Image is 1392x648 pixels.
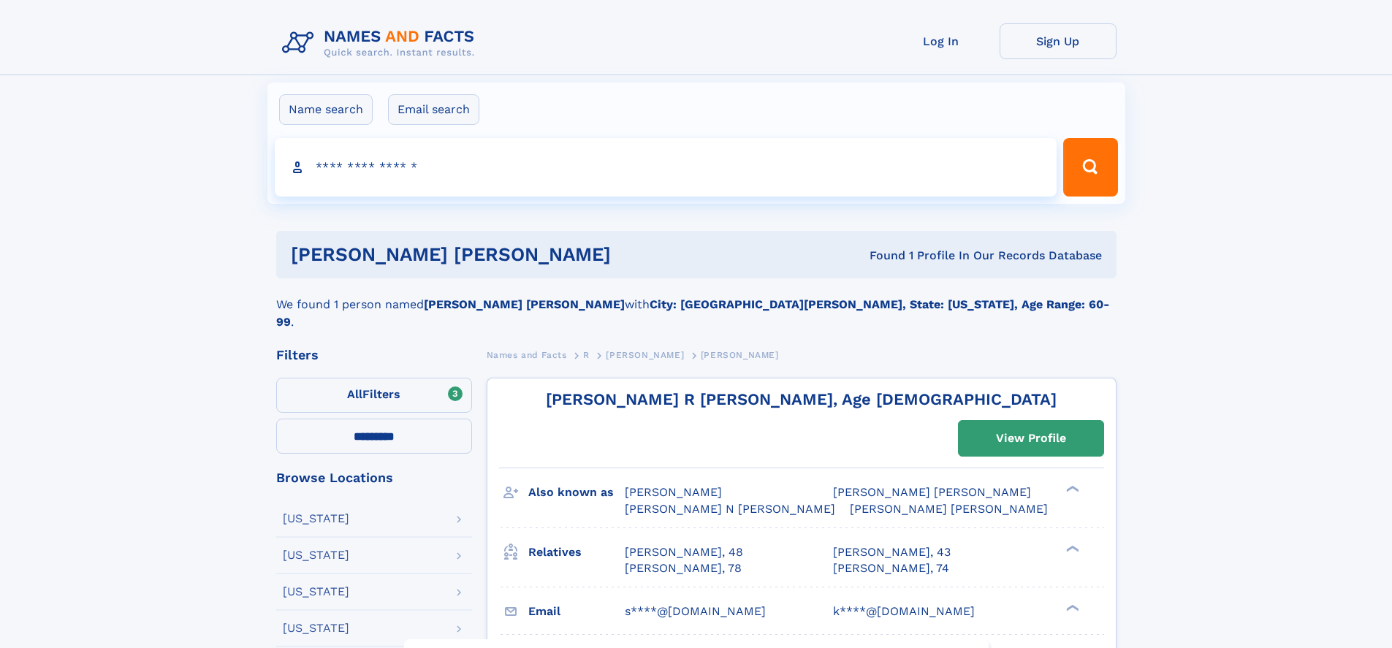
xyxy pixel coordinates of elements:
b: City: [GEOGRAPHIC_DATA][PERSON_NAME], State: [US_STATE], Age Range: 60-99 [276,297,1109,329]
a: [PERSON_NAME], 43 [833,544,951,560]
button: Search Button [1063,138,1117,197]
h3: Email [528,599,625,624]
span: [PERSON_NAME] [701,350,779,360]
a: Names and Facts [487,346,567,364]
span: All [347,387,362,401]
a: Sign Up [1000,23,1117,59]
div: ❯ [1062,484,1080,494]
a: [PERSON_NAME], 78 [625,560,742,576]
label: Email search [388,94,479,125]
div: ❯ [1062,544,1080,553]
input: search input [275,138,1057,197]
a: [PERSON_NAME], 48 [625,544,743,560]
b: [PERSON_NAME] [PERSON_NAME] [424,297,625,311]
a: R [583,346,590,364]
label: Filters [276,378,472,413]
div: Found 1 Profile In Our Records Database [740,248,1102,264]
div: Browse Locations [276,471,472,484]
span: [PERSON_NAME] [PERSON_NAME] [833,485,1031,499]
div: [US_STATE] [283,513,349,525]
span: [PERSON_NAME] [625,485,722,499]
h1: [PERSON_NAME] [PERSON_NAME] [291,245,740,264]
span: [PERSON_NAME] N [PERSON_NAME] [625,502,835,516]
div: We found 1 person named with . [276,278,1117,331]
a: View Profile [959,421,1103,456]
span: [PERSON_NAME] [606,350,684,360]
label: Name search [279,94,373,125]
span: R [583,350,590,360]
div: [US_STATE] [283,586,349,598]
img: Logo Names and Facts [276,23,487,63]
div: ❯ [1062,603,1080,612]
div: [US_STATE] [283,622,349,634]
div: [US_STATE] [283,549,349,561]
a: [PERSON_NAME], 74 [833,560,949,576]
a: [PERSON_NAME] [606,346,684,364]
h3: Relatives [528,540,625,565]
h3: Also known as [528,480,625,505]
a: [PERSON_NAME] R [PERSON_NAME], Age [DEMOGRAPHIC_DATA] [546,390,1057,408]
div: View Profile [996,422,1066,455]
div: Filters [276,348,472,362]
a: Log In [883,23,1000,59]
span: [PERSON_NAME] [PERSON_NAME] [850,502,1048,516]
